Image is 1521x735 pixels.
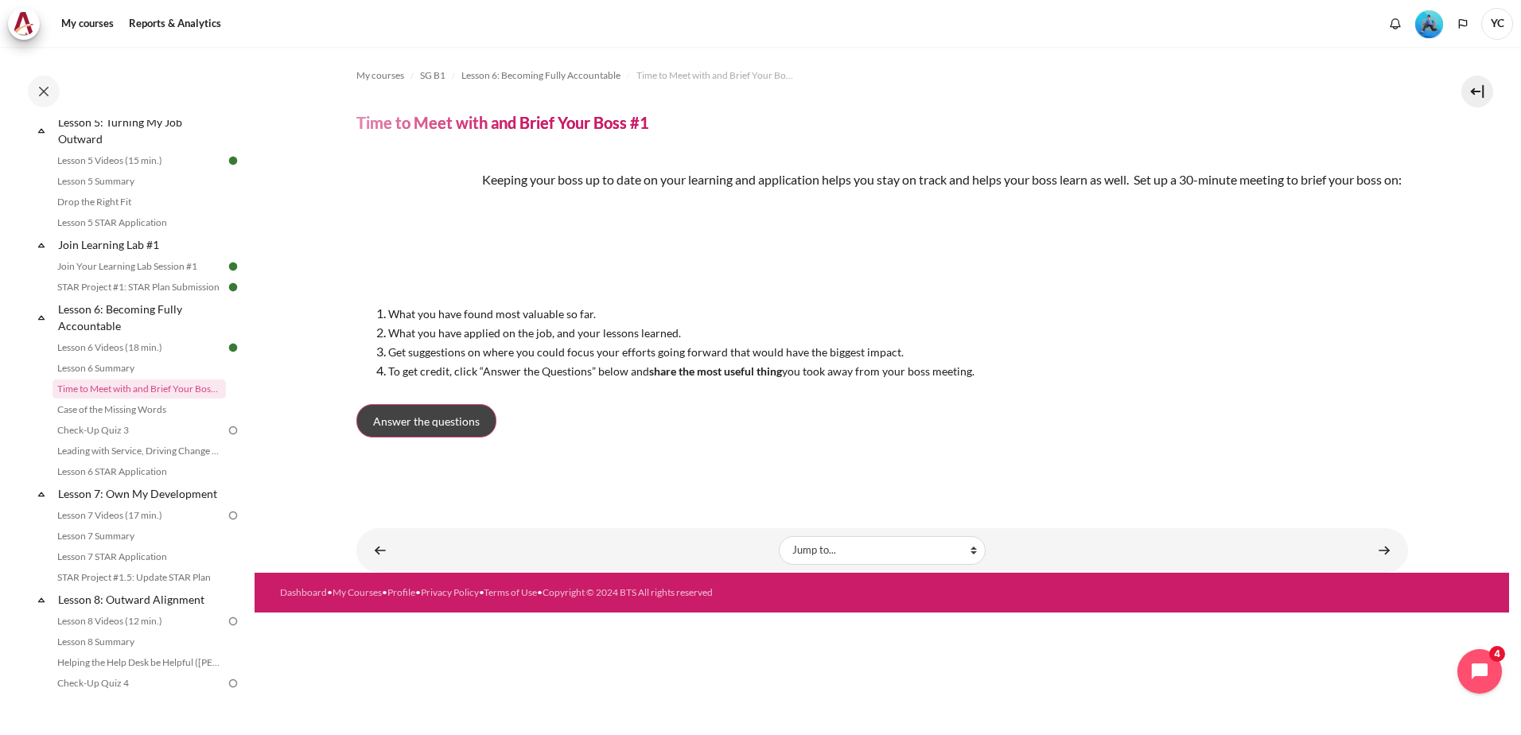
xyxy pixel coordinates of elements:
[1481,8,1513,40] span: YC
[53,379,226,399] a: Time to Meet with and Brief Your Boss #1
[53,400,226,419] a: Case of the Missing Words
[123,8,227,40] a: Reports & Analytics
[226,280,240,294] img: Done
[53,612,226,631] a: Lesson 8 Videos (12 min.)
[226,423,240,437] img: To do
[280,585,951,600] div: • • • • •
[53,257,226,276] a: Join Your Learning Lab Session #1
[356,63,1408,88] nav: Navigation bar
[33,486,49,502] span: Collapse
[56,111,226,150] a: Lesson 5: Turning My Job Outward
[543,586,713,598] a: Copyright © 2024 BTS All rights reserved
[53,338,226,357] a: Lesson 6 Videos (18 min.)
[484,586,537,598] a: Terms of Use
[388,345,904,359] span: Get suggestions on where you could focus your efforts going forward that would have the biggest i...
[33,309,49,325] span: Collapse
[226,508,240,523] img: To do
[53,674,226,693] a: Check-Up Quiz 4
[53,632,226,651] a: Lesson 8 Summary
[53,506,226,525] a: Lesson 7 Videos (17 min.)
[53,278,226,297] a: STAR Project #1: STAR Plan Submission
[1409,9,1449,38] a: Level #3
[226,614,240,628] img: To do
[226,676,240,690] img: To do
[356,68,404,83] span: My courses
[53,653,226,672] a: Helping the Help Desk be Helpful ([PERSON_NAME]'s Story)
[356,404,496,437] a: Answer the questions
[356,170,1408,380] div: Keeping your boss up to date on your learning and application helps you stay on track and helps y...
[1451,12,1475,36] button: Languages
[387,586,415,598] a: Profile
[8,8,48,40] a: Architeck Architeck
[356,66,404,85] a: My courses
[226,259,240,274] img: Done
[356,170,476,290] img: def
[356,112,649,133] h4: Time to Meet with and Brief Your Boss #1
[33,122,49,138] span: Collapse
[56,8,119,40] a: My courses
[53,547,226,566] a: Lesson 7 STAR Application
[53,441,226,461] a: Leading with Service, Driving Change (Pucknalin's Story)
[636,68,796,83] span: Time to Meet with and Brief Your Boss #1
[56,483,226,504] a: Lesson 7: Own My Development
[53,213,226,232] a: Lesson 5 STAR Application
[56,298,226,336] a: Lesson 6: Becoming Fully Accountable
[649,364,782,378] strong: share the most useful thing
[388,326,681,340] span: What you have applied on the job, and your lessons learned.
[53,462,226,481] a: Lesson 6 STAR Application
[388,364,974,378] span: To get credit, click “Answer the Questions” below and you took away from your boss meeting.
[53,568,226,587] a: STAR Project #1.5: Update STAR Plan
[56,589,226,610] a: Lesson 8: Outward Alignment
[421,586,479,598] a: Privacy Policy
[53,192,226,212] a: Drop the Right Fit
[333,586,382,598] a: My Courses
[388,307,596,321] span: What you have found most valuable so far.
[461,68,620,83] span: Lesson 6: Becoming Fully Accountable
[364,535,396,566] a: ◄ Lesson 6 Summary
[13,12,35,36] img: Architeck
[226,340,240,355] img: Done
[255,47,1509,573] section: Content
[420,66,445,85] a: SG B1
[373,413,480,430] span: Answer the questions
[33,237,49,253] span: Collapse
[56,234,226,255] a: Join Learning Lab #1
[53,421,226,440] a: Check-Up Quiz 3
[420,68,445,83] span: SG B1
[636,66,796,85] a: Time to Meet with and Brief Your Boss #1
[1383,12,1407,36] div: Show notification window with no new notifications
[53,172,226,191] a: Lesson 5 Summary
[1481,8,1513,40] a: User menu
[1415,9,1443,38] div: Level #3
[226,154,240,168] img: Done
[33,592,49,608] span: Collapse
[280,586,327,598] a: Dashboard
[1415,10,1443,38] img: Level #3
[53,151,226,170] a: Lesson 5 Videos (15 min.)
[1368,535,1400,566] a: Case of the Missing Words ►
[53,359,226,378] a: Lesson 6 Summary
[53,527,226,546] a: Lesson 7 Summary
[461,66,620,85] a: Lesson 6: Becoming Fully Accountable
